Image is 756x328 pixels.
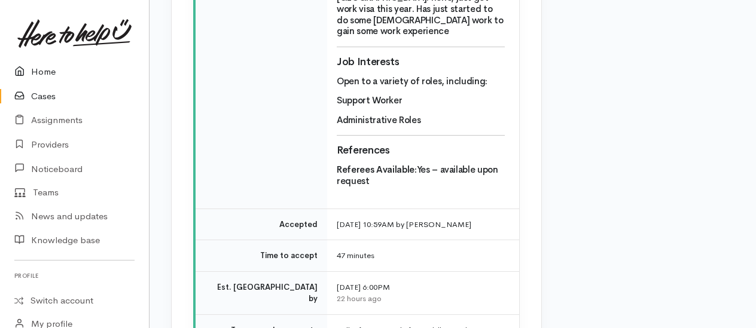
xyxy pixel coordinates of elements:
td: Time to accept [196,240,327,272]
time: [DATE] 6:00PM [337,282,390,292]
span: References [337,144,390,157]
h6: Profile [14,268,135,284]
td: Accepted [196,209,327,240]
span: Support Worker [337,94,402,106]
td: Est. [GEOGRAPHIC_DATA] by [196,271,327,314]
span: Job Interests [337,56,400,68]
span: Administrative Roles [337,114,420,125]
span: 47 minutes [337,250,374,260]
time: [DATE] 10:59AM [337,219,394,229]
span: Open to a variety of roles, including: [337,75,487,87]
span: Yes – available upon request [337,164,498,186]
div: 22 hours ago [337,293,505,305]
span: by [PERSON_NAME] [396,219,471,229]
span: Referees Available: [337,164,417,175]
